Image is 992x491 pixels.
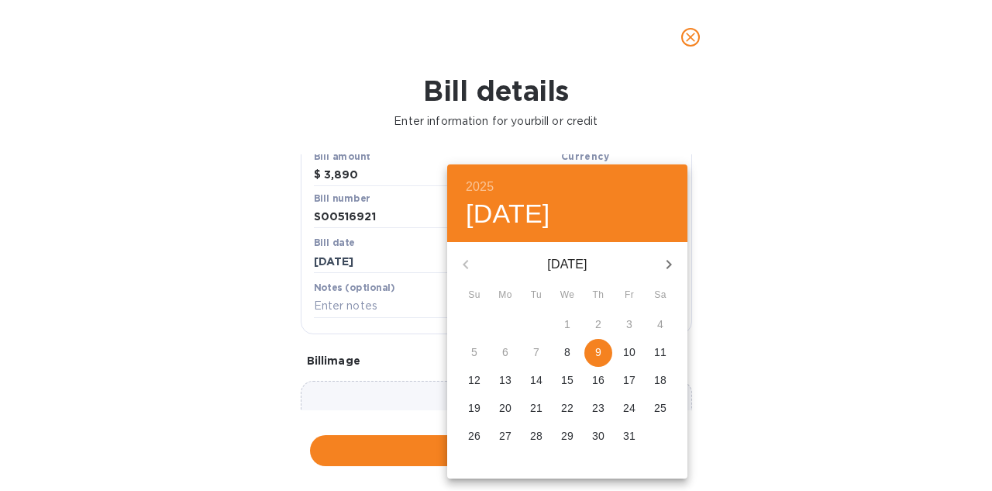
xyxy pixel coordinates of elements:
button: 19 [460,395,488,423]
p: 11 [654,344,666,360]
p: 26 [468,428,480,444]
span: We [553,288,581,303]
p: 15 [561,372,573,388]
p: 28 [530,428,542,444]
button: 14 [522,367,550,395]
button: 22 [553,395,581,423]
button: 23 [584,395,612,423]
p: 20 [499,400,511,416]
button: 20 [491,395,519,423]
p: 10 [623,344,635,360]
button: 12 [460,367,488,395]
button: 27 [491,423,519,451]
button: 13 [491,367,519,395]
button: 28 [522,423,550,451]
p: [DATE] [484,255,650,274]
p: 24 [623,400,635,416]
p: 21 [530,400,542,416]
button: 9 [584,339,612,367]
button: 21 [522,395,550,423]
button: 16 [584,367,612,395]
button: 24 [615,395,643,423]
button: 15 [553,367,581,395]
p: 31 [623,428,635,444]
p: 12 [468,372,480,388]
span: Fr [615,288,643,303]
button: 17 [615,367,643,395]
p: 27 [499,428,511,444]
p: 17 [623,372,635,388]
p: 30 [592,428,604,444]
button: 8 [553,339,581,367]
button: 31 [615,423,643,451]
p: 13 [499,372,511,388]
button: 25 [646,395,674,423]
span: Th [584,288,612,303]
p: 23 [592,400,604,416]
p: 16 [592,372,604,388]
span: Su [460,288,488,303]
p: 9 [595,344,601,360]
button: 29 [553,423,581,451]
p: 25 [654,400,666,416]
p: 14 [530,372,542,388]
button: [DATE] [466,198,550,230]
span: Sa [646,288,674,303]
p: 18 [654,372,666,388]
p: 22 [561,400,573,416]
p: 19 [468,400,480,416]
button: 30 [584,423,612,451]
p: 29 [561,428,573,444]
button: 11 [646,339,674,367]
span: Tu [522,288,550,303]
button: 2025 [466,176,494,198]
button: 18 [646,367,674,395]
button: 26 [460,423,488,451]
span: Mo [491,288,519,303]
p: 8 [564,344,570,360]
button: 10 [615,339,643,367]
